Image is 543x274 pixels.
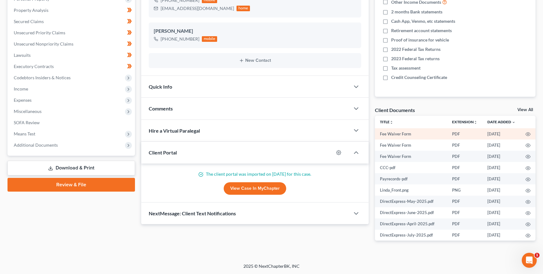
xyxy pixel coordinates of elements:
[482,196,521,207] td: [DATE]
[224,182,286,195] a: View Case in MyChapter
[380,120,393,124] a: Titleunfold_more
[535,253,540,258] span: 1
[447,218,482,230] td: PDF
[447,151,482,162] td: PDF
[390,120,393,124] i: unfold_more
[482,151,521,162] td: [DATE]
[9,16,135,27] a: Secured Claims
[154,58,356,63] button: New Contact
[447,173,482,184] td: PDF
[149,210,236,216] span: NextMessage: Client Text Notifications
[14,142,58,148] span: Additional Documents
[391,65,421,71] span: Tax assessment
[482,184,521,196] td: [DATE]
[391,56,440,62] span: 2023 Federal Tax returns
[14,7,48,13] span: Property Analysis
[375,107,415,113] div: Client Documents
[375,128,447,139] td: Fee Waiver Form
[447,184,482,196] td: PNG
[14,64,54,69] span: Executory Contracts
[14,41,73,46] span: Unsecured Nonpriority Claims
[9,27,135,38] a: Unsecured Priority Claims
[7,161,135,175] a: Download & Print
[375,218,447,230] td: DirectExpress-April-2025.pdf
[202,36,217,42] div: mobile
[14,19,44,24] span: Secured Claims
[7,178,135,192] a: Review & File
[447,139,482,151] td: PDF
[391,37,449,43] span: Proof of insurance for vehicle
[149,128,200,134] span: Hire a Virtual Paralegal
[447,162,482,173] td: PDF
[391,9,442,15] span: 2 months Bank statements
[9,50,135,61] a: Lawsuits
[482,173,521,184] td: [DATE]
[375,173,447,184] td: Payrecords-pdf
[161,36,199,42] div: [PHONE_NUMBER]
[447,230,482,241] td: PDF
[14,131,35,136] span: Means Test
[452,120,477,124] a: Extensionunfold_more
[482,230,521,241] td: [DATE]
[375,184,447,196] td: Linda_Front.png
[487,120,516,124] a: Date Added expand_more
[9,61,135,72] a: Executory Contracts
[375,207,447,218] td: DirectExpress-June-2025.pdf
[447,128,482,139] td: PDF
[9,38,135,50] a: Unsecured Nonpriority Claims
[14,52,31,58] span: Lawsuits
[391,46,441,52] span: 2022 Federal Tax Returns
[14,120,40,125] span: SOFA Review
[154,27,356,35] div: [PERSON_NAME]
[517,108,533,112] a: View All
[447,207,482,218] td: PDF
[391,74,447,81] span: Credit Counseling Certificate
[149,84,172,90] span: Quick Info
[149,105,173,111] span: Comments
[14,97,32,103] span: Expenses
[482,139,521,151] td: [DATE]
[512,120,516,124] i: expand_more
[161,5,234,12] div: [EMAIL_ADDRESS][DOMAIN_NAME]
[391,18,455,24] span: Cash App, Venmo, etc statements
[375,151,447,162] td: Fee Waiver Form
[14,109,42,114] span: Miscellaneous
[391,27,452,34] span: Retirement account statements
[9,117,135,128] a: SOFA Review
[375,230,447,241] td: DirectExpress-July-2025.pdf
[474,120,477,124] i: unfold_more
[14,75,71,80] span: Codebtors Insiders & Notices
[375,162,447,173] td: CCC-pdf
[14,86,28,91] span: Income
[149,149,177,155] span: Client Portal
[149,171,361,177] p: The client portal was imported on [DATE] for this case.
[237,6,250,11] div: home
[375,139,447,151] td: Fee Waiver Form
[482,207,521,218] td: [DATE]
[522,253,537,268] iframe: Intercom live chat
[482,128,521,139] td: [DATE]
[447,196,482,207] td: PDF
[9,5,135,16] a: Property Analysis
[482,218,521,230] td: [DATE]
[375,196,447,207] td: DirectExpress-May-2025.pdf
[14,30,65,35] span: Unsecured Priority Claims
[482,162,521,173] td: [DATE]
